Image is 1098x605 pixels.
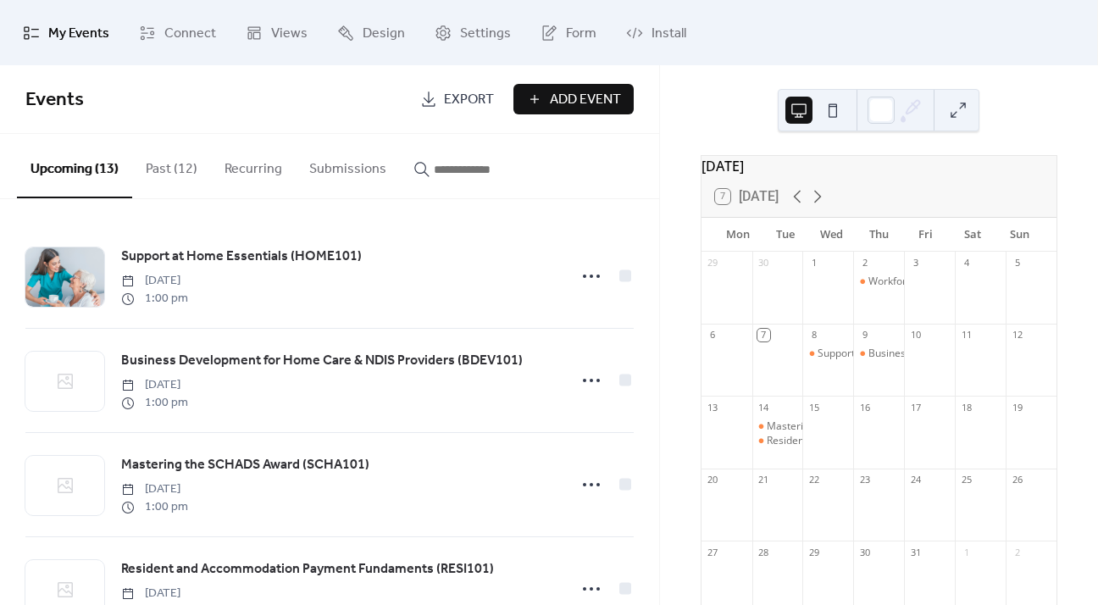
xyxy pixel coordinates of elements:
div: 14 [757,401,770,414]
div: 21 [757,474,770,486]
span: My Events [48,20,109,47]
div: Thu [856,218,902,252]
div: Support at Home Essentials (HOME101) [818,347,1006,361]
span: Install [652,20,686,47]
div: 1 [807,257,820,269]
div: 25 [960,474,973,486]
div: Mastering the SCHADS Award (SCHA101) [752,419,803,434]
span: 1:00 pm [121,394,188,412]
div: 29 [807,546,820,558]
div: 7 [757,329,770,341]
span: Support at Home Essentials (HOME101) [121,247,362,267]
div: 19 [1011,401,1023,414]
div: 2 [1011,546,1023,558]
div: 20 [707,474,719,486]
div: 15 [807,401,820,414]
a: Mastering the SCHADS Award (SCHA101) [121,454,369,476]
div: 4 [960,257,973,269]
span: [DATE] [121,585,188,602]
div: Mon [715,218,762,252]
span: Settings [460,20,511,47]
div: 13 [707,401,719,414]
a: Design [324,7,418,58]
div: 17 [909,401,922,414]
span: Form [566,20,596,47]
div: Mastering the SCHADS Award (SCHA101) [767,419,963,434]
div: Workforce Planning Essentials (WORP101) [853,275,904,289]
a: Support at Home Essentials (HOME101) [121,246,362,268]
div: 1 [960,546,973,558]
div: 8 [807,329,820,341]
div: 24 [909,474,922,486]
div: 22 [807,474,820,486]
div: Sat [949,218,995,252]
span: Business Development for Home Care & NDIS Providers (BDEV101) [121,351,523,371]
span: Connect [164,20,216,47]
div: Fri [902,218,949,252]
button: Past (12) [132,134,211,197]
div: 16 [858,401,871,414]
a: Resident and Accommodation Payment Fundaments (RESI101) [121,558,494,580]
button: Upcoming (13) [17,134,132,198]
a: My Events [10,7,122,58]
span: Views [271,20,308,47]
span: Mastering the SCHADS Award (SCHA101) [121,455,369,475]
div: [DATE] [701,156,1056,176]
div: Sun [996,218,1043,252]
a: Install [613,7,699,58]
div: Tue [762,218,808,252]
div: Wed [808,218,855,252]
a: Views [233,7,320,58]
a: Export [408,84,507,114]
span: 1:00 pm [121,498,188,516]
div: 2 [858,257,871,269]
span: Events [25,81,84,119]
span: Resident and Accommodation Payment Fundaments (RESI101) [121,559,494,580]
div: Business Development for Home Care & NDIS Providers (BDEV101) [853,347,904,361]
a: Business Development for Home Care & NDIS Providers (BDEV101) [121,350,523,372]
div: 18 [960,401,973,414]
div: 12 [1011,329,1023,341]
span: Add Event [550,90,621,110]
div: 26 [1011,474,1023,486]
div: 6 [707,329,719,341]
a: Settings [422,7,524,58]
div: 9 [858,329,871,341]
span: Export [444,90,494,110]
div: 11 [960,329,973,341]
div: 29 [707,257,719,269]
div: 30 [757,257,770,269]
div: 23 [858,474,871,486]
div: 31 [909,546,922,558]
button: Submissions [296,134,400,197]
div: 3 [909,257,922,269]
button: Add Event [513,84,634,114]
div: 28 [757,546,770,558]
button: Recurring [211,134,296,197]
div: 5 [1011,257,1023,269]
div: Resident and Accommodation Payment Fundaments (RESI101) [752,434,803,448]
div: Support at Home Essentials (HOME101) [802,347,853,361]
a: Connect [126,7,229,58]
span: 1:00 pm [121,290,188,308]
div: Resident and Accommodation Payment Fundaments (RESI101) [767,434,1060,448]
div: Workforce Planning Essentials (WORP101) [868,275,1067,289]
div: 27 [707,546,719,558]
div: 10 [909,329,922,341]
span: [DATE] [121,480,188,498]
span: Design [363,20,405,47]
span: [DATE] [121,272,188,290]
a: Form [528,7,609,58]
div: 30 [858,546,871,558]
span: [DATE] [121,376,188,394]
